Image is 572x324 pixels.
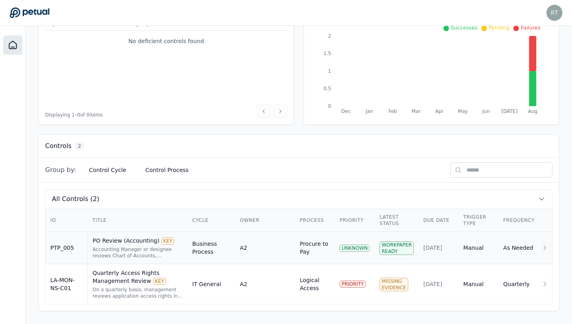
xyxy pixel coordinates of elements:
tspan: 0.5 [324,86,331,91]
div: [DATE] [423,244,454,252]
th: Cycle [187,209,235,232]
tspan: Jan [365,109,373,114]
span: Group by: [45,165,76,175]
th: Trigger Type [459,209,499,232]
th: Frequency [499,209,540,232]
div: Quarterly Access Rights Management Review [93,269,183,285]
tspan: Jun [482,109,490,114]
tspan: [DATE] [501,109,518,114]
th: Owner [235,209,295,232]
div: Workpaper Ready [379,241,413,255]
th: Latest Status [375,209,418,232]
tspan: Mar [411,109,421,114]
tspan: 1.5 [324,51,331,56]
tspan: 0 [328,103,331,109]
div: A2 [240,244,247,252]
div: A2 [240,280,247,288]
td: PTP_005 [46,232,87,264]
div: UNKNOWN [340,245,369,252]
tspan: Feb [388,109,397,114]
tspan: Aug [528,109,537,114]
div: PO Review (Accounting) [93,237,183,245]
td: IT General [187,264,235,304]
td: Manual [459,232,499,264]
td: LA-MON-NS-C01 [46,264,87,304]
button: All Controls (2) [46,190,552,209]
td: Business Process [187,232,235,264]
th: Process [295,209,335,232]
img: Riddhi Thakkar [546,5,562,21]
tspan: 2 [328,33,331,39]
h3: Controls [45,141,71,151]
tspan: May [458,109,468,114]
div: Procure to Pay [300,240,330,256]
div: KEY [153,278,166,285]
button: Control Process [139,163,195,177]
td: Manual [459,264,499,304]
div: PRIORITY [340,281,365,288]
span: Successes [451,25,477,31]
td: No deficient controls found [45,31,287,52]
span: All Controls (2) [52,194,99,204]
a: Dashboard [3,36,22,55]
span: Pending [489,25,509,31]
div: KEY [161,237,175,245]
td: Quarterly [499,264,540,304]
span: Failures [520,25,540,31]
tspan: Dec [342,109,351,114]
div: Missing Evidence [379,278,408,291]
tspan: Apr [435,109,444,114]
th: Title [87,209,187,232]
div: On a quarterly basis, management reviews application access rights in Netsuite, including adminis... [93,286,183,299]
td: As Needed [499,232,540,264]
th: Priority [335,209,375,232]
tspan: 1 [328,68,331,74]
a: Go to Dashboard [10,7,50,18]
button: Control Cycle [83,163,133,177]
div: Accounting Manager or designee reviews Chart of Accounts, Subsidiary, GL Account, Business Units ... [93,246,183,259]
div: Logical Access [300,276,330,292]
span: 2 [75,142,84,150]
div: [DATE] [423,280,454,288]
span: Displaying 1– 0 of 0 items [45,112,103,118]
th: Due Date [419,209,459,232]
th: ID [46,209,87,232]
